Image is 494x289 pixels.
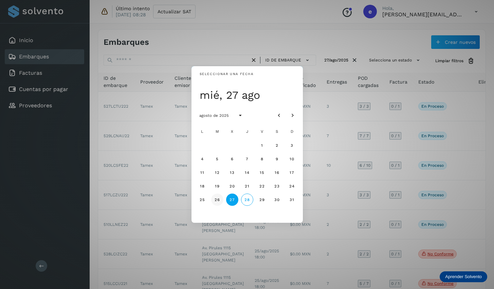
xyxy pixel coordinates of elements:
button: miércoles, 20 de agosto de 2025 [226,180,238,192]
span: 10 [289,157,294,161]
button: domingo, 3 de agosto de 2025 [286,139,298,151]
button: martes, 26 de agosto de 2025 [211,194,223,206]
button: martes, 19 de agosto de 2025 [211,180,223,192]
span: 15 [259,170,264,175]
button: Hoy, jueves, 28 de agosto de 2025 [241,194,253,206]
span: 31 [289,197,294,202]
span: 20 [229,184,235,188]
button: miércoles, 27 de agosto de 2025 [226,194,238,206]
span: 23 [274,184,280,188]
button: agosto de 2025 [194,109,234,122]
span: 29 [259,197,265,202]
span: 26 [214,197,220,202]
div: Seleccionar una fecha [200,72,254,77]
button: martes, 12 de agosto de 2025 [211,166,223,179]
span: 9 [275,157,278,161]
button: jueves, 21 de agosto de 2025 [241,180,253,192]
button: lunes, 25 de agosto de 2025 [196,194,208,206]
span: 6 [231,157,234,161]
div: mié, 27 ago [200,88,299,102]
span: 24 [289,184,295,188]
div: M [211,125,224,139]
span: 7 [245,157,249,161]
button: viernes, 8 de agosto de 2025 [256,153,268,165]
button: domingo, 17 de agosto de 2025 [286,166,298,179]
span: 12 [215,170,220,175]
span: 5 [216,157,219,161]
button: jueves, 7 de agosto de 2025 [241,153,253,165]
button: domingo, 10 de agosto de 2025 [286,153,298,165]
div: V [255,125,269,139]
span: 17 [289,170,294,175]
div: J [240,125,254,139]
button: sábado, 30 de agosto de 2025 [271,194,283,206]
button: viernes, 22 de agosto de 2025 [256,180,268,192]
span: 14 [244,170,250,175]
button: domingo, 24 de agosto de 2025 [286,180,298,192]
span: 3 [290,143,293,148]
button: Seleccionar año [234,109,246,122]
span: 28 [244,197,250,202]
div: L [196,125,209,139]
span: 19 [215,184,220,188]
span: 25 [199,197,205,202]
button: sábado, 2 de agosto de 2025 [271,139,283,151]
span: agosto de 2025 [199,113,229,118]
button: sábado, 9 de agosto de 2025 [271,153,283,165]
span: 13 [230,170,235,175]
button: miércoles, 6 de agosto de 2025 [226,153,238,165]
button: jueves, 14 de agosto de 2025 [241,166,253,179]
button: Mes anterior [273,109,285,122]
button: sábado, 16 de agosto de 2025 [271,166,283,179]
button: lunes, 4 de agosto de 2025 [196,153,208,165]
span: 1 [261,143,263,148]
p: Aprender Solvento [445,274,482,279]
div: S [270,125,284,139]
span: 11 [200,170,204,175]
div: Aprender Solvento [440,271,487,282]
span: 18 [200,184,205,188]
button: Mes siguiente [287,109,299,122]
button: miércoles, 13 de agosto de 2025 [226,166,238,179]
span: 16 [274,170,279,175]
div: X [225,125,239,139]
span: 4 [201,157,204,161]
button: viernes, 15 de agosto de 2025 [256,166,268,179]
span: 2 [275,143,278,148]
div: D [285,125,299,139]
button: lunes, 11 de agosto de 2025 [196,166,208,179]
span: 8 [260,157,263,161]
button: viernes, 1 de agosto de 2025 [256,139,268,151]
button: viernes, 29 de agosto de 2025 [256,194,268,206]
span: 30 [274,197,280,202]
span: 22 [259,184,265,188]
span: 21 [244,184,250,188]
button: sábado, 23 de agosto de 2025 [271,180,283,192]
button: domingo, 31 de agosto de 2025 [286,194,298,206]
span: 27 [229,197,235,202]
button: martes, 5 de agosto de 2025 [211,153,223,165]
button: lunes, 18 de agosto de 2025 [196,180,208,192]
